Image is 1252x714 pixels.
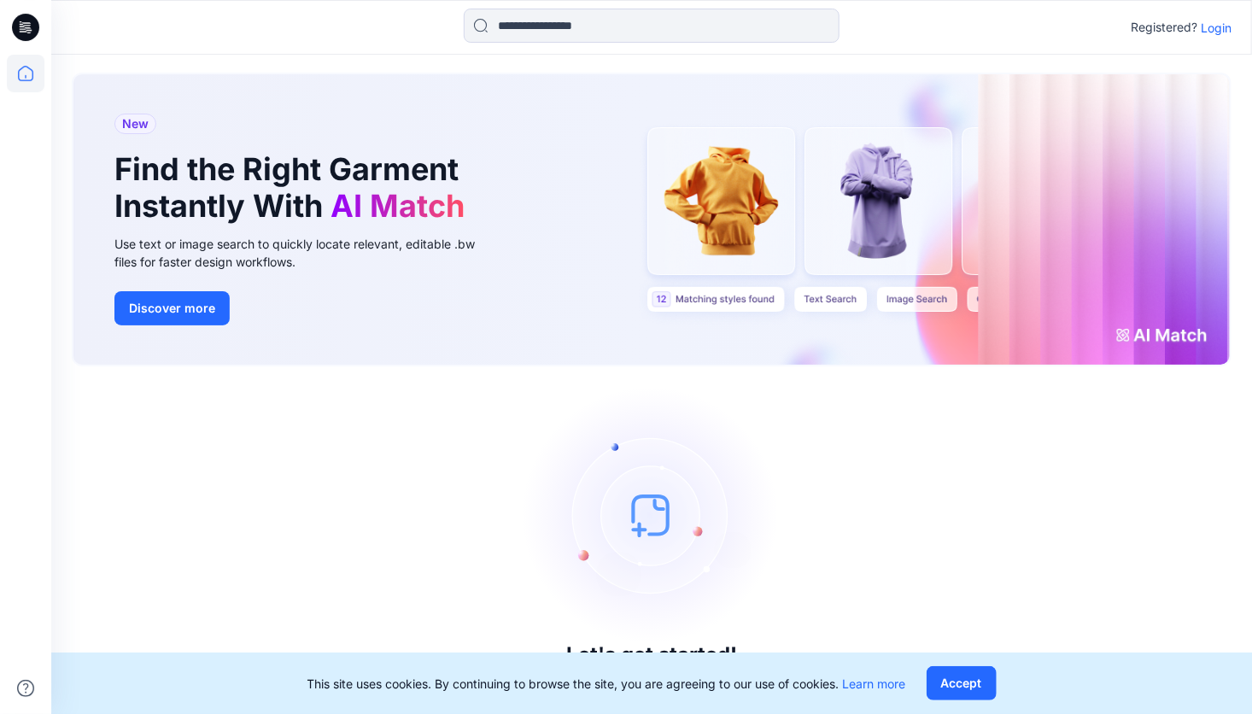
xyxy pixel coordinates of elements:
p: Login [1201,19,1232,37]
button: Discover more [114,291,230,325]
a: Learn more [843,676,906,691]
img: empty-state-image.svg [524,387,780,643]
h1: Find the Right Garment Instantly With [114,151,473,225]
span: AI Match [331,187,465,225]
span: New [122,114,149,134]
div: Use text or image search to quickly locate relevant, editable .bw files for faster design workflows. [114,235,499,271]
p: Registered? [1131,17,1197,38]
p: This site uses cookies. By continuing to browse the site, you are agreeing to our use of cookies. [307,675,906,693]
button: Accept [927,666,997,700]
h3: Let's get started! [566,643,737,667]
